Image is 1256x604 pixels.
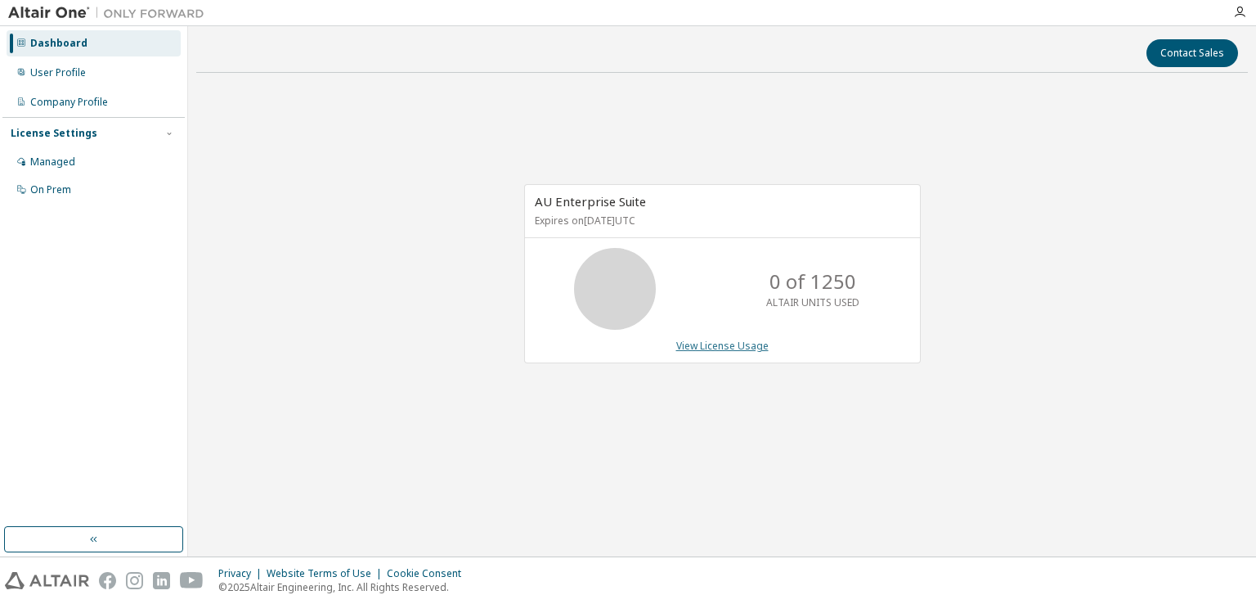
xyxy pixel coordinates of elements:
[387,567,471,580] div: Cookie Consent
[5,572,89,589] img: altair_logo.svg
[30,66,86,79] div: User Profile
[267,567,387,580] div: Website Terms of Use
[218,567,267,580] div: Privacy
[676,339,769,353] a: View License Usage
[11,127,97,140] div: License Settings
[8,5,213,21] img: Altair One
[126,572,143,589] img: instagram.svg
[30,183,71,196] div: On Prem
[1146,39,1238,67] button: Contact Sales
[30,156,75,169] div: Managed
[535,193,646,210] span: AU Enterprise Suite
[153,572,170,589] img: linkedin.svg
[99,572,116,589] img: facebook.svg
[30,96,108,109] div: Company Profile
[766,295,859,309] p: ALTAIR UNITS USED
[535,214,906,228] p: Expires on [DATE] UTC
[769,268,856,295] p: 0 of 1250
[218,580,471,594] p: © 2025 Altair Engineering, Inc. All Rights Reserved.
[30,37,87,50] div: Dashboard
[180,572,204,589] img: youtube.svg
